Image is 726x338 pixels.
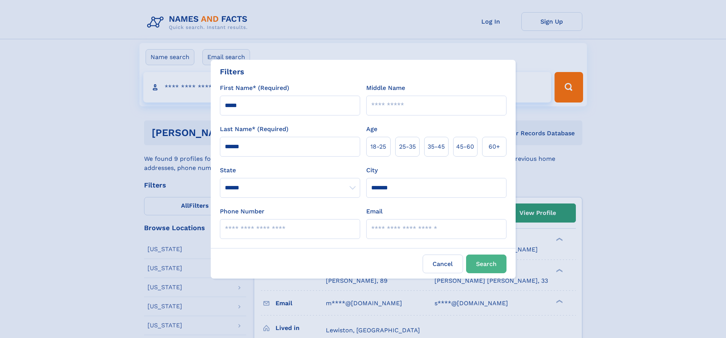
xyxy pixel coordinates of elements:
div: Filters [220,66,244,77]
label: State [220,166,360,175]
label: Age [366,125,377,134]
span: 35‑45 [428,142,445,151]
label: Middle Name [366,83,405,93]
button: Search [466,255,506,273]
span: 18‑25 [370,142,386,151]
label: Last Name* (Required) [220,125,288,134]
label: Phone Number [220,207,264,216]
label: Email [366,207,383,216]
label: First Name* (Required) [220,83,289,93]
span: 45‑60 [456,142,474,151]
label: Cancel [423,255,463,273]
label: City [366,166,378,175]
span: 60+ [489,142,500,151]
span: 25‑35 [399,142,416,151]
